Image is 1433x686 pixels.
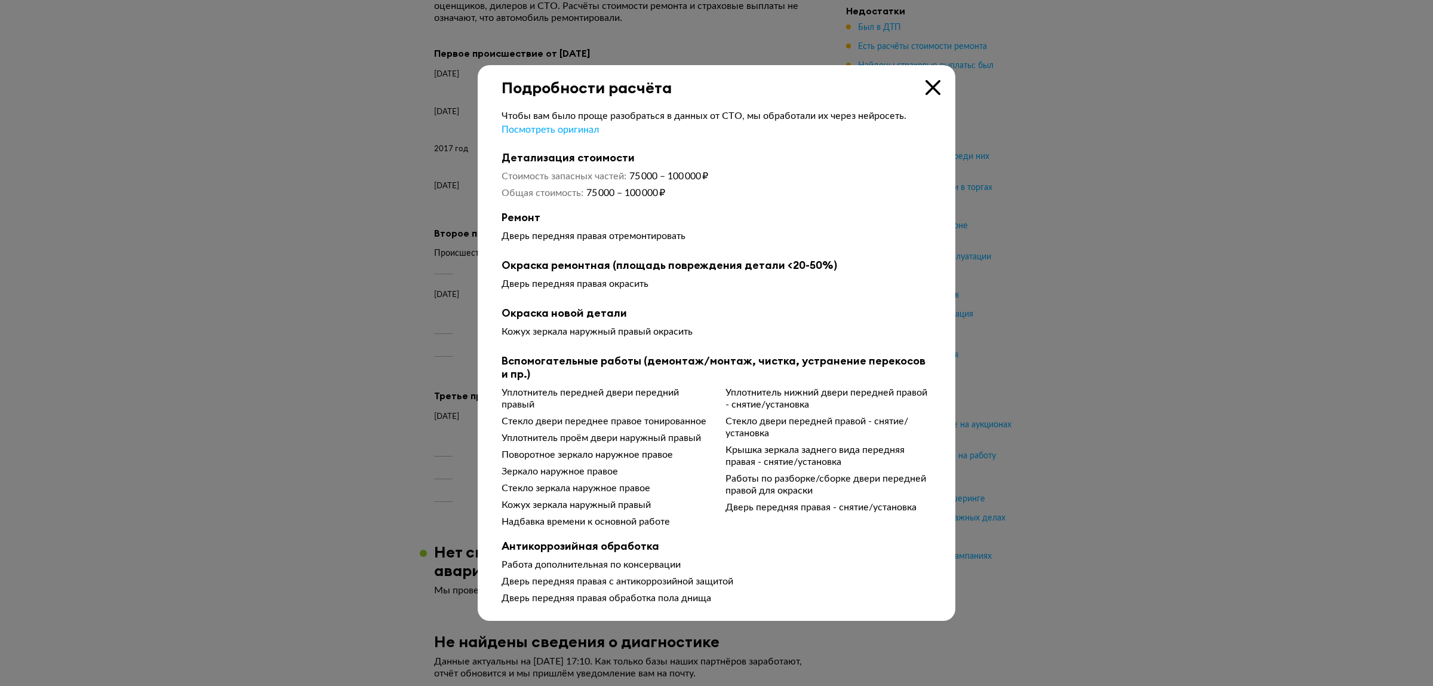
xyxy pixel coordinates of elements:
[502,465,708,477] div: Зеркало наружное правое
[478,65,955,97] div: Подробности расчёта
[502,111,906,121] span: Чтобы вам было проще разобраться в данных от СТО, мы обработали их через нейросеть.
[502,592,931,604] div: Дверь передняя правая обработка пола днища
[502,230,931,242] div: Дверь передняя правая отремонтировать
[502,432,708,444] div: Уплотнитель проём двери наружный правый
[502,482,708,494] div: Стекло зеркала наружное правое
[502,259,931,272] b: Окраска ремонтная (площадь повреждения детали <20-50%)
[502,449,708,461] div: Поворотное зеркало наружное правое
[502,415,708,427] div: Стекло двери переднее правое тонированное
[502,307,931,320] b: Окраска новой детали
[502,151,931,164] b: Детализация стоимости
[586,188,665,198] span: 75 000 – 100 000 ₽
[725,444,931,468] div: Крышка зеркала заднего вида передняя правая - снятие/установка
[502,516,708,528] div: Надбавка времени к основной работе
[629,171,708,181] span: 75 000 – 100 000 ₽
[502,170,626,182] dt: Стоимость запасных частей
[725,387,931,411] div: Уплотнитель нижний двери передней правой - снятие/установка
[502,559,931,571] div: Работа дополнительная по консервации
[502,575,931,587] div: Дверь передняя правая с антикоррозийной защитой
[502,499,708,511] div: Кожух зеркала наружный правый
[725,501,931,513] div: Дверь передняя правая - снятие/установка
[502,326,931,338] div: Кожух зеркала наружный правый окрасить
[502,187,583,199] dt: Общая стоимость
[502,278,931,290] div: Дверь передняя правая окрасить
[725,473,931,497] div: Работы по разборке/сборке двери передней правой для окраски
[725,415,931,439] div: Стекло двери передней правой - снятие/установка
[502,387,708,411] div: Уплотнитель передней двери передний правый
[502,354,931,381] b: Вспомогательные работы (демонтаж/монтаж, чистка, устранение перекосов и пр.)
[502,540,931,553] b: Антикоррозийная обработка
[502,125,599,134] span: Посмотреть оригинал
[502,211,931,224] b: Ремонт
